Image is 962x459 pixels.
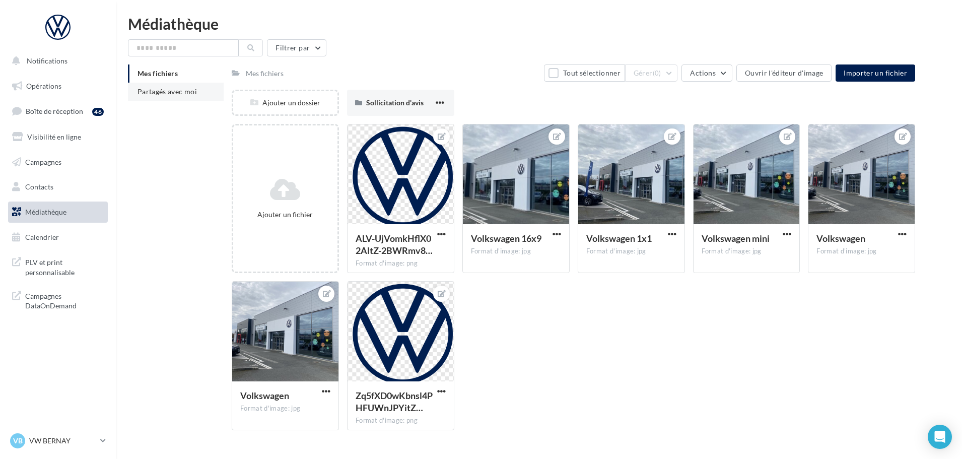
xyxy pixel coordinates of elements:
button: Notifications [6,50,106,72]
span: Boîte de réception [26,107,83,115]
div: Format d'image: jpg [240,404,330,413]
span: Sollicitation d'avis [366,98,424,107]
span: Calendrier [25,233,59,241]
div: Format d'image: jpg [816,247,907,256]
span: ALV-UjVomkHflX02AltZ-2BWRmv80AveAUEtBt-3gd3G7FYu1skd269n [356,233,433,256]
p: VW BERNAY [29,436,96,446]
span: VB [13,436,23,446]
span: Volkswagen [816,233,865,244]
button: Actions [681,64,732,82]
div: Format d'image: png [356,416,446,425]
span: Volkswagen 16x9 [471,233,541,244]
a: Campagnes DataOnDemand [6,285,110,315]
button: Gérer(0) [625,64,678,82]
button: Ouvrir l'éditeur d'image [736,64,832,82]
a: Médiathèque [6,202,110,223]
span: Zq5fXD0wKbnsl4PHFUWnJPYitZ8rW6KgqhUH0B196m6Jl-lr61PflsD9BnzvuFjsgnkteNVRdnlRezd0=s0 [356,390,433,413]
a: Contacts [6,176,110,198]
span: Partagés avec moi [138,87,197,96]
span: Médiathèque [25,208,66,216]
span: Actions [690,69,715,77]
span: (0) [653,69,661,77]
button: Tout sélectionner [544,64,625,82]
span: Volkswagen mini [702,233,770,244]
span: Mes fichiers [138,69,178,78]
span: Campagnes [25,157,61,166]
div: Ajouter un dossier [233,98,337,108]
span: Visibilité en ligne [27,133,81,141]
span: Volkswagen [240,390,289,401]
a: Calendrier [6,227,110,248]
span: PLV et print personnalisable [25,255,104,277]
a: Opérations [6,76,110,97]
span: Volkswagen 1x1 [586,233,652,244]
div: Ajouter un fichier [237,210,333,220]
a: VB VW BERNAY [8,431,108,450]
a: Campagnes [6,152,110,173]
a: Boîte de réception46 [6,100,110,122]
a: PLV et print personnalisable [6,251,110,281]
span: Contacts [25,182,53,191]
div: Format d'image: jpg [702,247,792,256]
span: Campagnes DataOnDemand [25,289,104,311]
button: Filtrer par [267,39,326,56]
div: Open Intercom Messenger [928,425,952,449]
span: Importer un fichier [844,69,907,77]
div: Format d'image: png [356,259,446,268]
span: Notifications [27,56,67,65]
div: Format d'image: jpg [586,247,676,256]
button: Importer un fichier [836,64,915,82]
a: Visibilité en ligne [6,126,110,148]
span: Opérations [26,82,61,90]
div: Format d'image: jpg [471,247,561,256]
div: Médiathèque [128,16,950,31]
div: 46 [92,108,104,116]
div: Mes fichiers [246,69,284,79]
